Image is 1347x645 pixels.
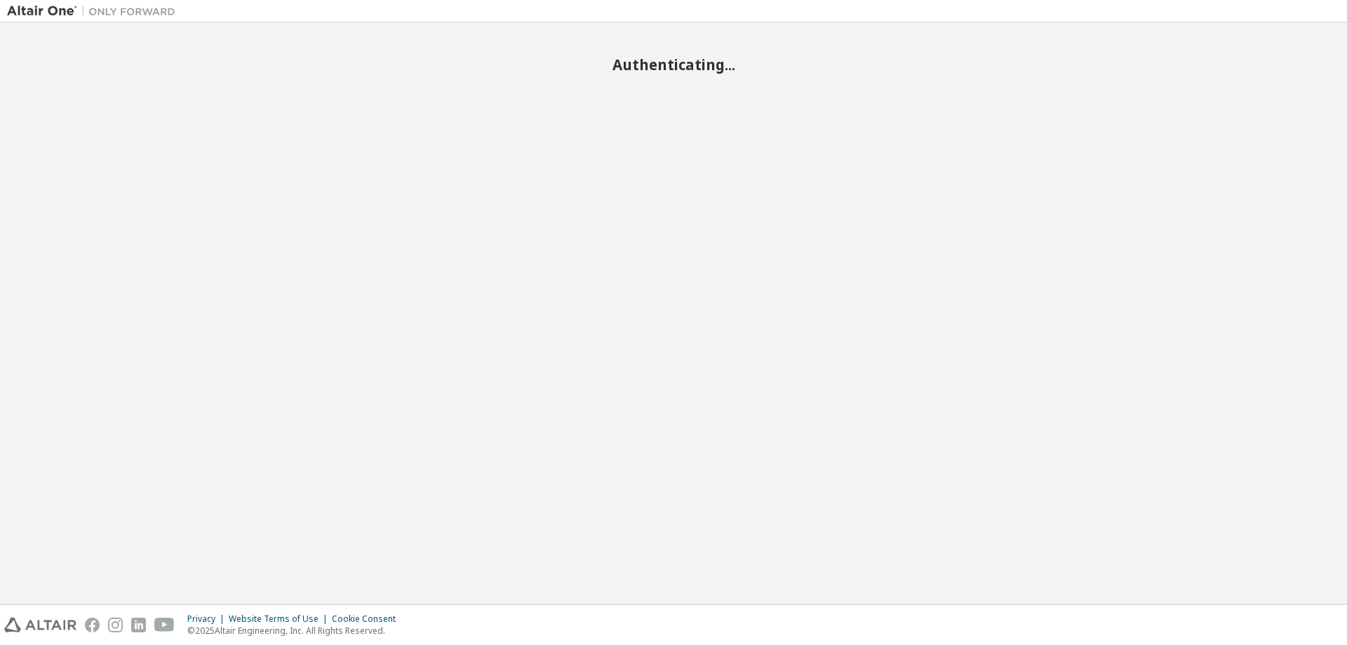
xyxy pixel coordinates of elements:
img: instagram.svg [108,618,123,632]
img: altair_logo.svg [4,618,76,632]
div: Privacy [187,613,229,625]
div: Cookie Consent [332,613,404,625]
img: Altair One [7,4,182,18]
h2: Authenticating... [7,55,1340,74]
p: © 2025 Altair Engineering, Inc. All Rights Reserved. [187,625,404,637]
div: Website Terms of Use [229,613,332,625]
img: linkedin.svg [131,618,146,632]
img: facebook.svg [85,618,100,632]
img: youtube.svg [154,618,175,632]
